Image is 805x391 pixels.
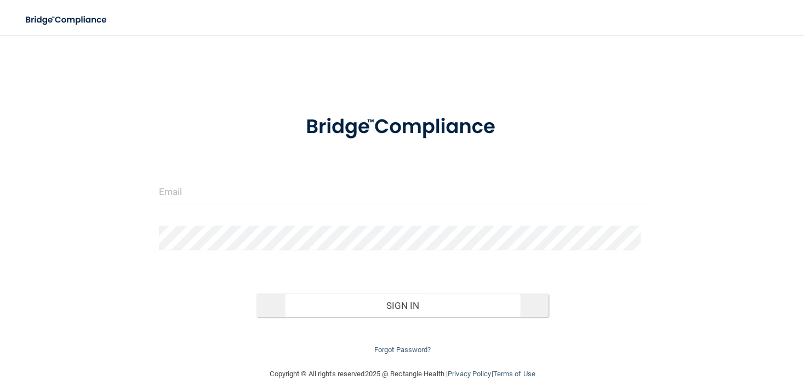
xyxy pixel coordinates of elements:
[374,346,431,354] a: Forgot Password?
[285,101,520,153] img: bridge_compliance_login_screen.278c3ca4.svg
[448,370,491,378] a: Privacy Policy
[493,370,535,378] a: Terms of Use
[16,9,117,31] img: bridge_compliance_login_screen.278c3ca4.svg
[159,180,646,204] input: Email
[256,294,549,318] button: Sign In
